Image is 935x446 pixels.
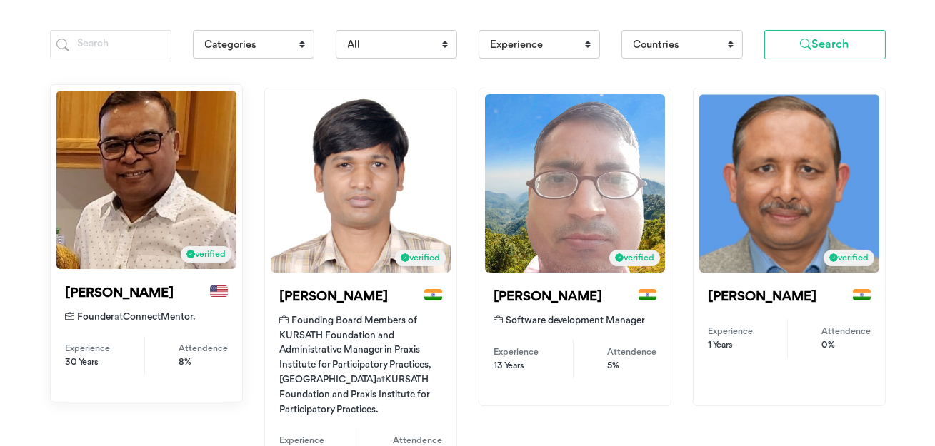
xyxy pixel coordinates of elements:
[615,253,654,263] span: verified
[279,290,388,304] b: [PERSON_NAME]
[821,338,871,352] p: 0%
[708,290,816,304] b: [PERSON_NAME]
[271,94,451,273] a: verified
[699,94,879,273] a: verified
[494,358,539,372] p: 13 Years
[853,288,871,300] img: in.png
[65,355,110,368] p: 30 Years
[607,358,656,372] p: 5%
[65,286,174,300] b: [PERSON_NAME]
[65,341,110,355] p: Experience
[821,324,871,338] p: Attendence
[210,285,228,296] img: us.png
[494,345,539,358] p: Experience
[179,341,228,355] p: Attendence
[376,375,385,385] span: at
[494,315,645,325] span: Software development Manager
[179,355,228,368] p: 8%
[56,91,236,269] a: verified
[829,253,869,263] span: verified
[424,288,442,300] img: in.png
[485,94,665,273] a: verified
[639,288,656,300] img: in.png
[50,30,171,59] input: Search
[401,253,440,263] span: verified
[186,250,226,259] span: verified
[65,311,196,321] span: Founder ConnectMentor.
[114,311,123,321] span: at
[764,30,886,59] button: Search
[708,338,753,352] p: 1 Years
[708,324,753,338] p: Experience
[279,315,430,414] span: Founding Board Members of KURSATH Foundation and Administrative Manager in Praxis Institute for P...
[607,345,656,358] p: Attendence
[494,290,602,304] b: [PERSON_NAME]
